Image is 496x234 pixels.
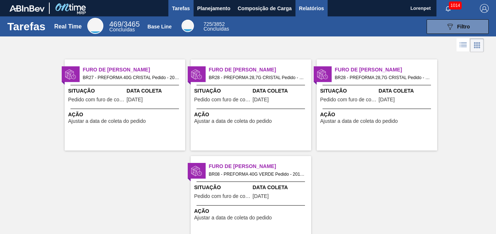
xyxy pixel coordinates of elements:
span: Situação [194,184,251,191]
span: Ação [320,111,435,118]
div: Visão em Lista [457,38,470,52]
span: Ajustar a data de coleta do pedido [194,215,272,221]
div: Base Line [203,22,229,31]
h1: Tarefas [7,22,46,31]
span: Situação [320,87,377,95]
span: Ação [194,111,309,118]
span: Situação [194,87,251,95]
span: 725 [203,21,212,27]
span: Ação [194,207,309,215]
span: Pedido com furo de coleta [320,97,377,102]
span: 1014 [449,1,462,9]
img: Logout [480,4,489,13]
span: BR08 - PREFORMA 40G VERDE Pedido - 2017202 [209,170,305,178]
span: Ajustar a data de coleta do pedido [320,118,398,124]
span: 09/09/2025 [127,97,143,102]
span: Situação [68,87,125,95]
div: Base Line [182,20,194,32]
span: BR27 - PREFORMA 40G CRISTAL Pedido - 2020140 [83,74,179,82]
img: status [191,69,202,80]
span: / 3465 [109,20,140,28]
span: Data Coleta [253,87,309,95]
div: Real Time [54,23,81,30]
button: Filtro [427,19,489,34]
span: Furo de Coleta [209,163,311,170]
span: Pedido com furo de coleta [194,97,251,102]
span: 11/09/2025 [379,97,395,102]
span: Furo de Coleta [335,66,437,74]
span: Concluídas [109,27,135,32]
span: 11/09/2025 [253,194,269,199]
span: Ajustar a data de coleta do pedido [194,118,272,124]
button: Notificações [436,3,460,13]
span: Pedido com furo de coleta [194,194,251,199]
img: status [317,69,328,80]
div: Visão em Cards [470,38,484,52]
span: Furo de Coleta [83,66,185,74]
span: 19/08/2025 [253,97,269,102]
span: Planejamento [197,4,230,13]
span: Data Coleta [253,184,309,191]
img: status [65,69,76,80]
span: 469 [109,20,121,28]
span: Ação [68,111,183,118]
div: Base Line [148,24,172,30]
span: Filtro [457,24,470,30]
img: TNhmsLtSVTkK8tSr43FrP2fwEKptu5GPRR3wAAAABJRU5ErkJggg== [9,5,45,12]
img: status [191,165,202,176]
span: BR28 - PREFORMA 28,7G CRISTAL Pedido - 2003084 [209,74,305,82]
span: BR28 - PREFORMA 28,7G CRISTAL Pedido - 2017205 [335,74,431,82]
span: Furo de Coleta [209,66,311,74]
span: Concluídas [203,26,229,32]
span: Tarefas [172,4,190,13]
div: Real Time [87,18,103,34]
span: Ajustar a data de coleta do pedido [68,118,146,124]
span: Data Coleta [379,87,435,95]
span: Data Coleta [127,87,183,95]
span: Relatórios [299,4,324,13]
span: Pedido com furo de coleta [68,97,125,102]
span: Composição de Carga [238,4,292,13]
span: / 3852 [203,21,225,27]
div: Real Time [109,21,140,32]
